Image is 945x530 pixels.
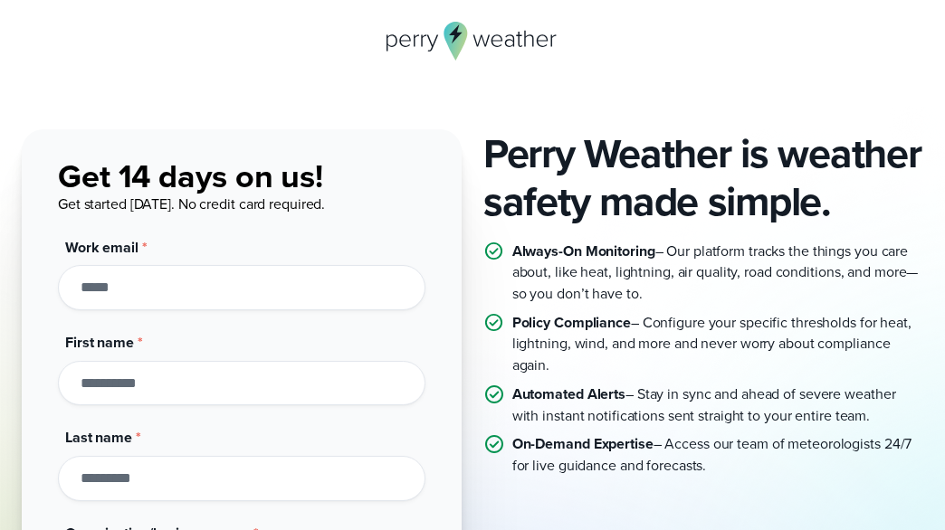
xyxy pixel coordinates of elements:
p: – Access our team of meteorologists 24/7 for live guidance and forecasts. [512,433,923,476]
strong: Policy Compliance [512,312,631,333]
span: Last name [65,427,132,448]
span: First name [65,332,134,353]
h2: Perry Weather is weather safety made simple. [483,129,923,225]
strong: On-Demand Expertise [512,433,654,454]
strong: Automated Alerts [512,383,625,404]
p: – Stay in sync and ahead of severe weather with instant notifications sent straight to your entir... [512,383,923,426]
p: – Our platform tracks the things you care about, like heat, lightning, air quality, road conditio... [512,241,923,305]
span: Get 14 days on us! [58,152,323,200]
span: Work email [65,237,138,258]
strong: Always-On Monitoring [512,241,655,261]
span: Get started [DATE]. No credit card required. [58,194,325,214]
p: – Configure your specific thresholds for heat, lightning, wind, and more and never worry about co... [512,312,923,376]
